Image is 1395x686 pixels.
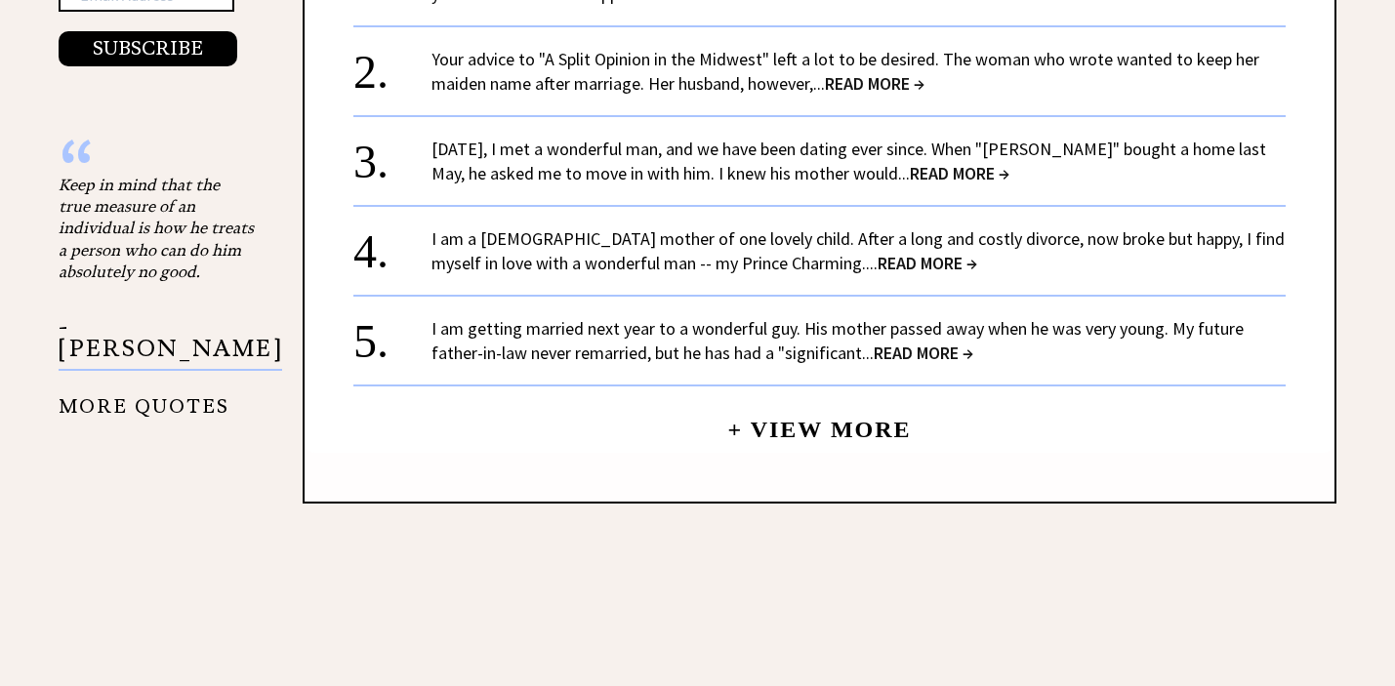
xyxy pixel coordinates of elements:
span: READ MORE → [910,162,1009,184]
div: 5. [353,316,431,352]
a: I am a [DEMOGRAPHIC_DATA] mother of one lovely child. After a long and costly divorce, now broke ... [431,227,1285,274]
div: 4. [353,226,431,262]
a: + View More [727,400,911,442]
button: SUBSCRIBE [59,31,237,66]
a: Your advice to "A Split Opinion in the Midwest" left a lot to be desired. The woman who wrote wan... [431,48,1259,95]
p: - [PERSON_NAME] [59,316,282,372]
a: MORE QUOTES [59,380,229,418]
span: READ MORE → [825,72,924,95]
div: “ [59,154,254,174]
div: 2. [353,47,431,83]
span: READ MORE → [878,252,977,274]
div: Keep in mind that the true measure of an individual is how he treats a person who can do him abso... [59,174,254,283]
a: I am getting married next year to a wonderful guy. His mother passed away when he was very young.... [431,317,1244,364]
div: 3. [353,137,431,173]
a: [DATE], I met a wonderful man, and we have been dating ever since. When "[PERSON_NAME]" bought a ... [431,138,1266,184]
span: READ MORE → [874,342,973,364]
